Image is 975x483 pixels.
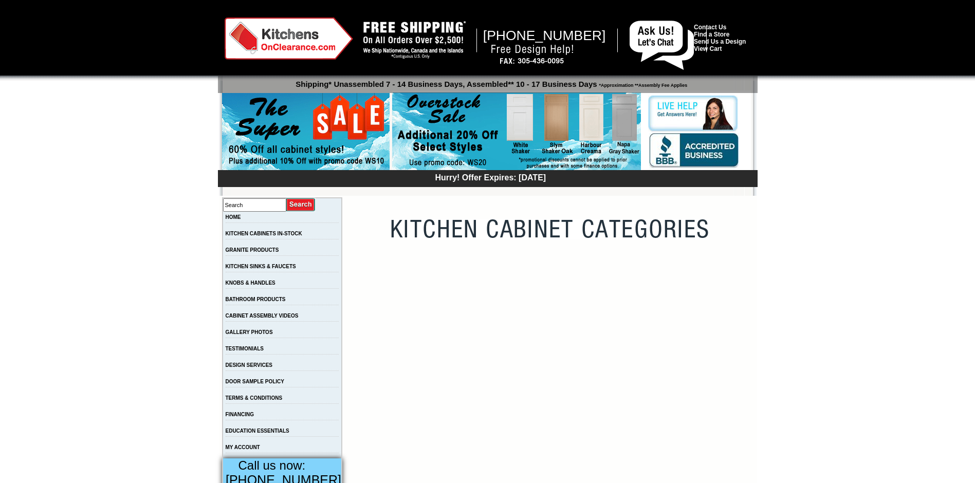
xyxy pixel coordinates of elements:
a: KITCHEN SINKS & FAUCETS [226,264,296,269]
span: Call us now: [238,458,306,472]
a: View Cart [694,45,722,52]
a: TESTIMONIALS [226,346,264,351]
img: Kitchens on Clearance Logo [225,17,353,60]
a: Send Us a Design [694,38,746,45]
div: Hurry! Offer Expires: [DATE] [223,172,758,182]
a: EDUCATION ESSENTIALS [226,428,289,434]
span: [PHONE_NUMBER] [483,28,606,43]
span: *Approximation **Assembly Fee Applies [597,80,688,88]
a: KNOBS & HANDLES [226,280,275,286]
a: TERMS & CONDITIONS [226,395,283,401]
a: MY ACCOUNT [226,444,260,450]
a: KITCHEN CABINETS IN-STOCK [226,231,302,236]
a: FINANCING [226,412,254,417]
p: Shipping* Unassembled 7 - 14 Business Days, Assembled** 10 - 17 Business Days [223,75,758,88]
input: Submit [286,198,316,212]
a: HOME [226,214,241,220]
a: Find a Store [694,31,729,38]
a: DESIGN SERVICES [226,362,273,368]
a: DOOR SAMPLE POLICY [226,379,284,384]
a: BATHROOM PRODUCTS [226,296,286,302]
a: CABINET ASSEMBLY VIDEOS [226,313,299,319]
a: GRANITE PRODUCTS [226,247,279,253]
a: Contact Us [694,24,726,31]
a: GALLERY PHOTOS [226,329,273,335]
